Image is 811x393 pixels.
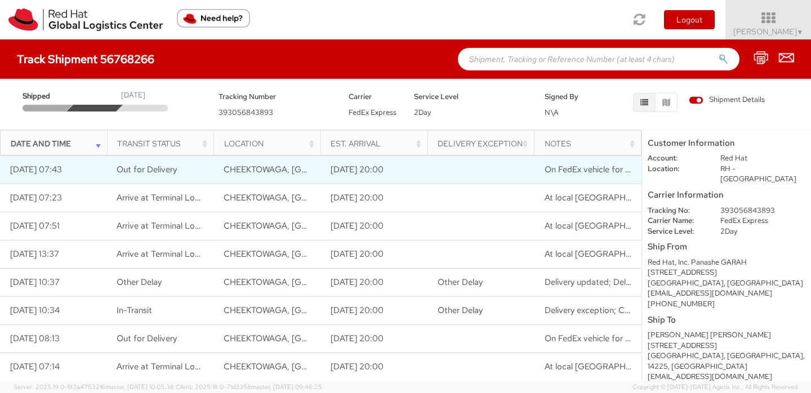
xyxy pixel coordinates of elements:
[545,361,688,372] span: At local FedEx facility
[219,93,332,101] h5: Tracking Number
[320,184,427,212] td: [DATE] 20:00
[320,155,427,184] td: [DATE] 20:00
[438,138,531,149] div: Delivery Exception
[664,10,715,29] button: Logout
[648,242,805,252] h5: Ship From
[14,383,174,391] span: Server: 2025.19.0-192a4753216
[117,164,177,175] span: Out for Delivery
[320,352,427,381] td: [DATE] 20:00
[648,315,805,325] h5: Ship To
[121,90,145,101] div: [DATE]
[545,108,559,117] span: N\A
[648,299,805,310] div: [PHONE_NUMBER]
[8,8,163,31] img: rh-logistics-00dfa346123c4ec078e1.svg
[224,248,469,260] span: CHEEKTOWAGA, NY, US
[331,138,424,149] div: Est. Arrival
[349,108,396,117] span: FedEx Express
[648,288,805,299] div: [EMAIL_ADDRESS][DOMAIN_NAME]
[545,248,688,260] span: At local FedEx facility
[320,296,427,324] td: [DATE] 20:00
[23,91,71,102] span: Shipped
[414,93,528,101] h5: Service Level
[105,383,174,391] span: master, [DATE] 10:05:38
[733,26,804,37] span: [PERSON_NAME]
[320,212,427,240] td: [DATE] 20:00
[648,267,805,278] div: [STREET_ADDRESS]
[320,240,427,268] td: [DATE] 20:00
[797,28,804,37] span: ▼
[545,333,654,344] span: On FedEx vehicle for delivery
[545,138,638,149] div: Notes
[224,333,469,344] span: CHEEKTOWAGA, NY, US
[117,248,219,260] span: Arrive at Terminal Location
[648,257,805,268] div: Red Hat, Inc. Panashe GARAH
[11,138,104,149] div: Date and Time
[219,108,273,117] span: 393056843893
[458,48,739,70] input: Shipment, Tracking or Reference Number (at least 4 chars)
[117,333,177,344] span: Out for Delivery
[414,108,431,117] span: 2Day
[545,192,688,203] span: At local FedEx facility
[632,383,797,392] span: Copyright © [DATE]-[DATE] Agistix Inc., All Rights Reserved
[224,192,469,203] span: CHEEKTOWAGA, NY, US
[689,95,765,105] span: Shipment Details
[349,93,397,101] h5: Carrier
[545,93,593,101] h5: Signed By
[648,341,805,351] div: [STREET_ADDRESS]
[438,276,483,288] span: Other Delay
[639,226,712,237] dt: Service Level:
[545,220,688,231] span: At local FedEx facility
[117,192,219,203] span: Arrive at Terminal Location
[117,305,152,316] span: In-Transit
[117,361,219,372] span: Arrive at Terminal Location
[545,276,678,288] span: Delivery updated; Delivery updated
[689,95,765,107] label: Shipment Details
[648,372,805,382] div: [EMAIL_ADDRESS][DOMAIN_NAME]
[648,190,805,200] h5: Carrier Information
[648,330,805,341] div: [PERSON_NAME] [PERSON_NAME]
[117,276,162,288] span: Other Delay
[639,164,712,175] dt: Location:
[224,305,469,316] span: CHEEKTOWAGA, NY, US
[176,383,322,391] span: Client: 2025.18.0-71d3358
[117,220,219,231] span: Arrive at Terminal Location
[117,138,210,149] div: Transit Status
[639,216,712,226] dt: Carrier Name:
[648,139,805,148] h5: Customer Information
[224,164,469,175] span: CHEEKTOWAGA, NY, US
[224,361,469,372] span: CHEEKTOWAGA, NY, US
[639,153,712,164] dt: Account:
[177,9,250,28] button: Need help?
[438,305,483,316] span: Other Delay
[648,278,805,289] div: [GEOGRAPHIC_DATA], [GEOGRAPHIC_DATA]
[320,268,427,296] td: [DATE] 20:00
[224,220,469,231] span: CHEEKTOWAGA, NY, US
[251,383,322,391] span: master, [DATE] 09:46:25
[545,164,654,175] span: On FedEx vehicle for delivery
[17,53,154,65] h4: Track Shipment 56768266
[320,324,427,352] td: [DATE] 20:00
[639,206,712,216] dt: Tracking No:
[648,351,805,372] div: [GEOGRAPHIC_DATA], [GEOGRAPHIC_DATA], 14225, [GEOGRAPHIC_DATA]
[545,305,778,316] span: Delivery exception; Customer not available or business closed
[224,276,469,288] span: CHEEKTOWAGA, NY, US
[224,138,317,149] div: Location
